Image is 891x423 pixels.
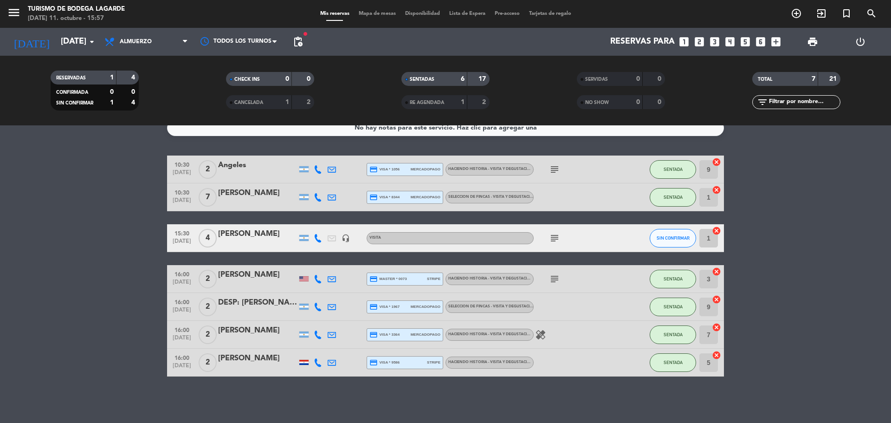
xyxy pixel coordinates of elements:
[807,36,818,47] span: print
[712,351,721,360] i: cancel
[724,36,736,48] i: looks_4
[812,76,815,82] strong: 7
[170,159,194,169] span: 10:30
[410,77,434,82] span: SENTADAS
[369,358,378,367] i: credit_card
[739,36,751,48] i: looks_5
[218,269,297,281] div: [PERSON_NAME]
[199,325,217,344] span: 2
[768,97,840,107] input: Filtrar por nombre...
[369,303,400,311] span: visa * 1967
[369,193,378,202] i: credit_card
[448,332,570,336] span: HACIENDO HISTORIA - visita y degustación - Idioma: Español
[712,323,721,332] i: cancel
[218,352,297,364] div: [PERSON_NAME]
[427,359,440,365] span: stripe
[316,11,354,16] span: Mis reservas
[342,234,350,242] i: headset_mic
[170,296,194,307] span: 16:00
[170,197,194,208] span: [DATE]
[549,164,560,175] i: subject
[56,76,86,80] span: RESERVADAS
[7,32,56,52] i: [DATE]
[285,99,289,105] strong: 1
[218,228,297,240] div: [PERSON_NAME]
[855,36,866,47] i: power_settings_new
[170,228,194,238] span: 15:30
[110,99,114,106] strong: 1
[411,194,440,200] span: mercadopago
[448,360,570,364] span: HACIENDO HISTORIA - visita y degustación - Idioma: Español
[664,304,683,309] span: SENTADA
[170,268,194,279] span: 16:00
[535,329,546,340] i: healing
[650,229,696,247] button: SIN CONFIRMAR
[369,193,400,202] span: visa * 8344
[369,275,407,283] span: master * 0073
[7,6,21,23] button: menu
[411,304,440,310] span: mercadopago
[307,99,312,105] strong: 2
[28,14,125,23] div: [DATE] 11. octubre - 15:57
[816,8,827,19] i: exit_to_app
[448,305,573,308] span: SELECCION DE FINCAS - Visita y degustación - Idioma: Español
[427,276,440,282] span: stripe
[712,157,721,167] i: cancel
[218,325,297,337] div: [PERSON_NAME]
[355,123,537,133] div: No hay notas para este servicio. Haz clic para agregar una
[678,36,690,48] i: looks_one
[757,97,768,108] i: filter_list
[866,8,877,19] i: search
[369,165,400,174] span: visa * 1056
[693,36,705,48] i: looks_two
[170,169,194,180] span: [DATE]
[199,229,217,247] span: 4
[56,90,88,95] span: CONFIRMADA
[664,360,683,365] span: SENTADA
[448,277,570,280] span: HACIENDO HISTORIA - visita y degustación - Idioma: Español
[7,6,21,20] i: menu
[650,298,696,316] button: SENTADA
[664,195,683,200] span: SENTADA
[28,5,125,14] div: Turismo de Bodega Lagarde
[218,187,297,199] div: [PERSON_NAME]
[829,76,839,82] strong: 21
[369,331,400,339] span: visa * 3364
[478,76,488,82] strong: 17
[170,187,194,197] span: 10:30
[636,99,640,105] strong: 0
[170,363,194,373] span: [DATE]
[650,325,696,344] button: SENTADA
[170,238,194,249] span: [DATE]
[411,332,440,338] span: mercadopago
[303,31,308,37] span: fiber_manual_record
[448,195,573,199] span: SELECCION DE FINCAS - Visita y degustación - Idioma: Español
[524,11,576,16] span: Tarjetas de regalo
[369,165,378,174] i: credit_card
[218,159,297,171] div: Angeles
[369,358,400,367] span: visa * 9586
[712,267,721,276] i: cancel
[650,188,696,207] button: SENTADA
[636,76,640,82] strong: 0
[657,235,690,241] span: SIN CONFIRMAR
[770,36,782,48] i: add_box
[712,185,721,195] i: cancel
[650,160,696,179] button: SENTADA
[448,167,570,171] span: HACIENDO HISTORIA - visita y degustación - Idioma: Español
[411,166,440,172] span: mercadopago
[218,297,297,309] div: DESP: [PERSON_NAME] X2
[234,100,263,105] span: CANCELADA
[709,36,721,48] i: looks_3
[369,236,381,240] span: VISITA
[199,270,217,288] span: 2
[170,335,194,345] span: [DATE]
[664,167,683,172] span: SENTADA
[199,298,217,316] span: 2
[307,76,312,82] strong: 0
[110,89,114,95] strong: 0
[664,276,683,281] span: SENTADA
[120,39,152,45] span: Almuerzo
[585,77,608,82] span: SERVIDAS
[445,11,490,16] span: Lista de Espera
